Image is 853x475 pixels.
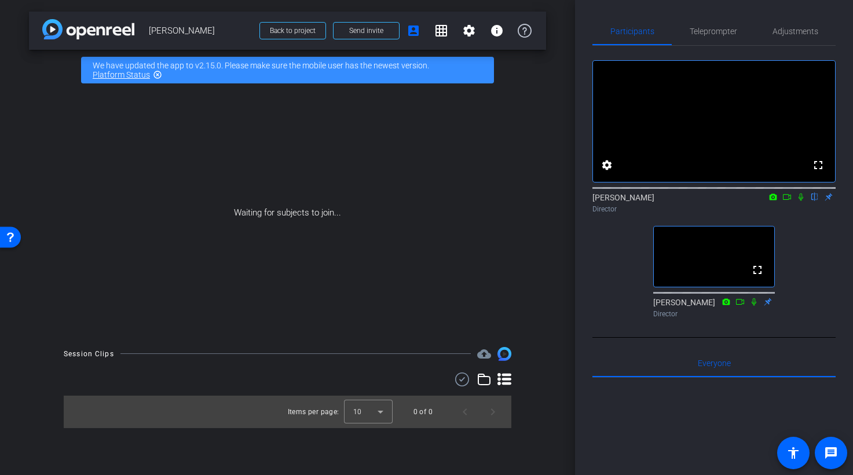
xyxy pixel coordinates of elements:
[751,263,764,277] mat-icon: fullscreen
[349,26,383,35] span: Send invite
[477,347,491,361] span: Destinations for your clips
[600,158,614,172] mat-icon: settings
[497,347,511,361] img: Session clips
[610,27,654,35] span: Participants
[270,27,316,35] span: Back to project
[653,309,775,319] div: Director
[413,406,433,418] div: 0 of 0
[690,27,737,35] span: Teleprompter
[824,446,838,460] mat-icon: message
[451,398,479,426] button: Previous page
[490,24,504,38] mat-icon: info
[479,398,507,426] button: Next page
[698,359,731,367] span: Everyone
[811,158,825,172] mat-icon: fullscreen
[64,348,114,360] div: Session Clips
[462,24,476,38] mat-icon: settings
[653,297,775,319] div: [PERSON_NAME]
[808,191,822,202] mat-icon: flip
[592,204,836,214] div: Director
[407,24,420,38] mat-icon: account_box
[42,19,134,39] img: app-logo
[773,27,818,35] span: Adjustments
[333,22,400,39] button: Send invite
[259,22,326,39] button: Back to project
[592,192,836,214] div: [PERSON_NAME]
[153,70,162,79] mat-icon: highlight_off
[434,24,448,38] mat-icon: grid_on
[288,406,339,418] div: Items per page:
[149,19,252,42] span: [PERSON_NAME]
[81,57,494,83] div: We have updated the app to v2.15.0. Please make sure the mobile user has the newest version.
[93,70,150,79] a: Platform Status
[477,347,491,361] mat-icon: cloud_upload
[29,90,546,335] div: Waiting for subjects to join...
[786,446,800,460] mat-icon: accessibility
